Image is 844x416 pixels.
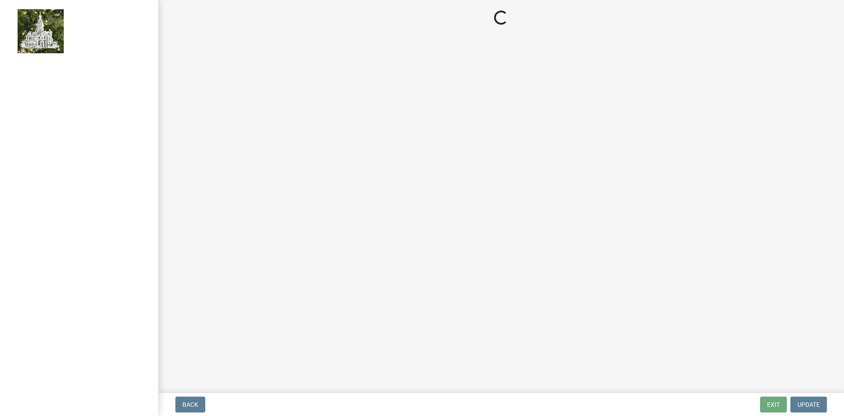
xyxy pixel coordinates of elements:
[175,397,205,412] button: Back
[182,401,198,408] span: Back
[18,9,64,53] img: Marshall County, Iowa
[790,397,827,412] button: Update
[760,397,787,412] button: Exit
[797,401,820,408] span: Update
